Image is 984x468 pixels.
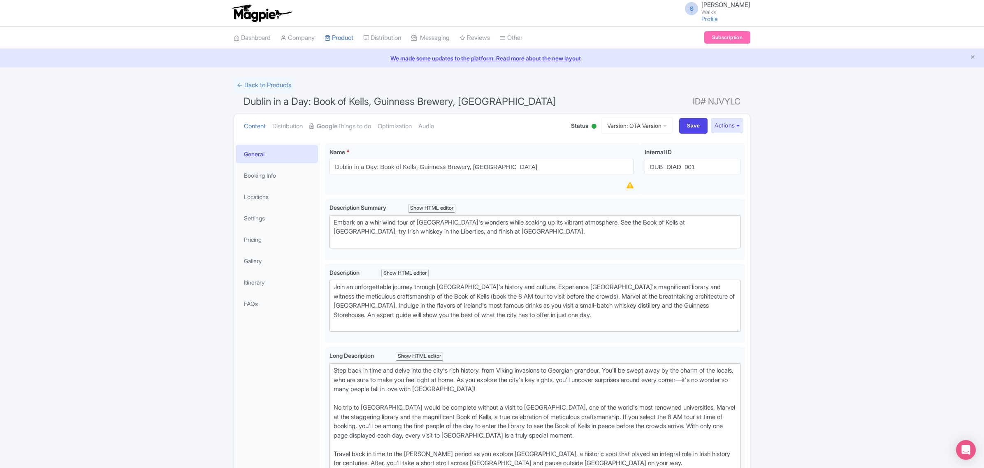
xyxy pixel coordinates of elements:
div: Embark on a whirlwind tour of [GEOGRAPHIC_DATA]'s wonders while soaking up its vibrant atmosphere... [334,218,736,246]
span: Status [571,121,588,130]
a: General [236,145,318,163]
div: Join an unforgettable journey through [GEOGRAPHIC_DATA]'s history and culture. Experience [GEOGRA... [334,283,736,329]
a: Distribution [363,27,401,49]
a: Dashboard [234,27,271,49]
small: Walks [701,9,750,15]
div: Show HTML editor [396,352,443,361]
span: Name [330,148,345,155]
a: Pricing [236,230,318,249]
a: Optimization [378,114,412,139]
a: We made some updates to the platform. Read more about the new layout [5,54,979,63]
span: Description [330,269,361,276]
span: S [685,2,698,15]
a: Booking Info [236,166,318,185]
a: Reviews [460,27,490,49]
span: Description Summary [330,204,388,211]
span: [PERSON_NAME] [701,1,750,9]
a: Content [244,114,266,139]
a: S [PERSON_NAME] Walks [680,2,750,15]
img: logo-ab69f6fb50320c5b225c76a69d11143b.png [230,4,293,22]
button: Close announcement [970,53,976,63]
a: Distribution [272,114,303,139]
a: Gallery [236,252,318,270]
button: Actions [711,118,743,133]
a: Company [281,27,315,49]
input: Save [679,118,708,134]
a: Profile [701,15,718,22]
span: Internal ID [645,148,672,155]
a: Version: OTA Version [601,118,673,134]
a: Other [500,27,522,49]
a: Locations [236,188,318,206]
span: Long Description [330,352,375,359]
a: Settings [236,209,318,227]
div: Show HTML editor [408,204,455,213]
a: GoogleThings to do [309,114,371,139]
div: Open Intercom Messenger [956,440,976,460]
div: Show HTML editor [381,269,429,278]
a: Messaging [411,27,450,49]
strong: Google [317,122,337,131]
a: Subscription [704,31,750,44]
span: ID# NJVYLC [693,93,740,110]
div: Active [590,120,598,133]
a: ← Back to Products [234,77,295,93]
span: Dublin in a Day: Book of Kells, Guinness Brewery, [GEOGRAPHIC_DATA] [244,95,556,107]
a: Product [325,27,353,49]
a: Itinerary [236,273,318,292]
a: Audio [418,114,434,139]
a: FAQs [236,294,318,313]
